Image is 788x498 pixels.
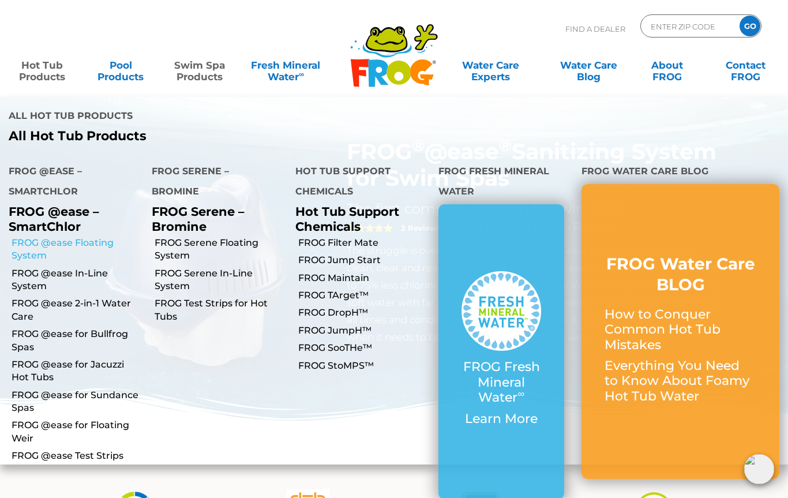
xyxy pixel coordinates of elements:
[744,454,774,484] img: openIcon
[12,389,143,415] a: FROG @ease for Sundance Spas
[517,388,524,399] sup: ∞
[169,54,230,77] a: Swim SpaProducts
[605,253,756,295] h3: FROG Water Care BLOG
[605,358,756,404] p: Everything You Need to Know About Foamy Hot Tub Water
[247,54,324,77] a: Fresh MineralWater∞
[155,237,286,263] a: FROG Serene Floating System
[12,54,73,77] a: Hot TubProducts
[9,161,134,204] h4: FROG @ease – SmartChlor
[9,204,134,233] p: FROG @ease – SmartChlor
[90,54,151,77] a: PoolProducts
[12,450,143,462] a: FROG @ease Test Strips
[298,237,430,249] a: FROG Filter Mate
[12,419,143,445] a: FROG @ease for Floating Weir
[9,129,385,144] a: All Hot Tub Products
[295,204,399,233] a: Hot Tub Support Chemicals
[9,106,385,129] h4: All Hot Tub Products
[298,272,430,284] a: FROG Maintain
[461,360,541,405] p: FROG Fresh Mineral Water
[12,267,143,293] a: FROG @ease In-Line System
[637,54,698,77] a: AboutFROG
[12,237,143,263] a: FROG @ease Floating System
[581,161,779,184] h4: FROG Water Care Blog
[298,254,430,267] a: FROG Jump Start
[441,54,540,77] a: Water CareExperts
[740,16,760,36] input: GO
[298,306,430,319] a: FROG DropH™
[461,411,541,426] p: Learn More
[298,289,430,302] a: FROG TArget™
[295,161,421,204] h4: Hot Tub Support Chemicals
[298,360,430,372] a: FROG StoMPS™
[605,307,756,353] p: How to Conquer Common Hot Tub Mistakes
[650,18,727,35] input: Zip Code Form
[12,297,143,323] a: FROG @ease 2-in-1 Water Care
[298,324,430,337] a: FROG JumpH™
[558,54,619,77] a: Water CareBlog
[12,328,143,354] a: FROG @ease for Bullfrog Spas
[438,161,564,204] h4: FROG Fresh Mineral Water
[155,297,286,323] a: FROG Test Strips for Hot Tubs
[461,271,541,432] a: FROG Fresh Mineral Water∞ Learn More
[299,70,304,78] sup: ∞
[715,54,776,77] a: ContactFROG
[155,267,286,293] a: FROG Serene In-Line System
[605,253,756,410] a: FROG Water Care BLOG How to Conquer Common Hot Tub Mistakes Everything You Need to Know About Foa...
[152,161,277,204] h4: FROG Serene – Bromine
[565,14,625,43] p: Find A Dealer
[12,358,143,384] a: FROG @ease for Jacuzzi Hot Tubs
[152,204,277,233] p: FROG Serene – Bromine
[298,342,430,354] a: FROG SooTHe™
